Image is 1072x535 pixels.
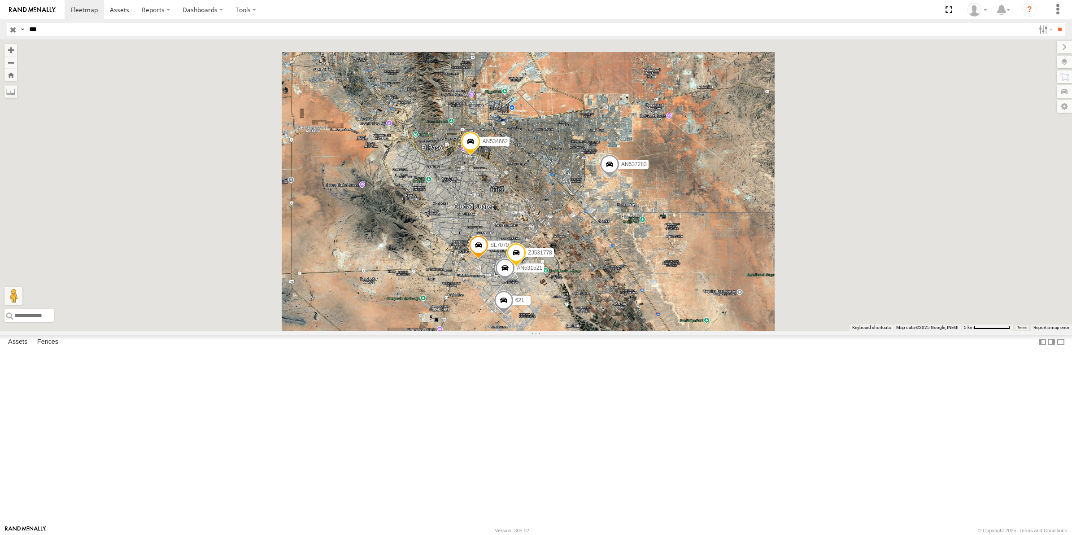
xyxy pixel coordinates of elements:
a: Terms [1017,326,1027,329]
div: Version: 305.02 [495,528,529,533]
button: Zoom in [4,44,17,56]
span: ZJ531778 [528,250,552,256]
label: Search Filter Options [1035,23,1055,36]
span: 5 km [964,325,974,330]
label: Measure [4,85,17,98]
button: Drag Pegman onto the map to open Street View [4,287,22,305]
div: Roberto Garcia [964,3,990,17]
span: SL7070 [490,242,509,248]
label: Assets [4,336,32,348]
label: Search Query [19,23,26,36]
div: © Copyright 2025 - [978,528,1067,533]
span: AN531521 [517,265,542,271]
label: Map Settings [1057,100,1072,113]
button: Zoom Home [4,69,17,81]
i: ? [1022,3,1037,17]
label: Hide Summary Table [1056,335,1065,348]
span: AN537283 [621,161,647,167]
label: Dock Summary Table to the Right [1047,335,1056,348]
button: Keyboard shortcuts [852,325,891,331]
a: Terms and Conditions [1020,528,1067,533]
a: Report a map error [1033,325,1069,330]
button: Zoom out [4,56,17,69]
span: Map data ©2025 Google, INEGI [896,325,959,330]
a: Visit our Website [5,526,46,535]
span: 621 [515,297,524,303]
button: Map Scale: 5 km per 77 pixels [961,325,1013,331]
span: AN534662 [482,138,508,145]
label: Dock Summary Table to the Left [1038,335,1047,348]
img: rand-logo.svg [9,7,56,13]
label: Fences [33,336,63,348]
